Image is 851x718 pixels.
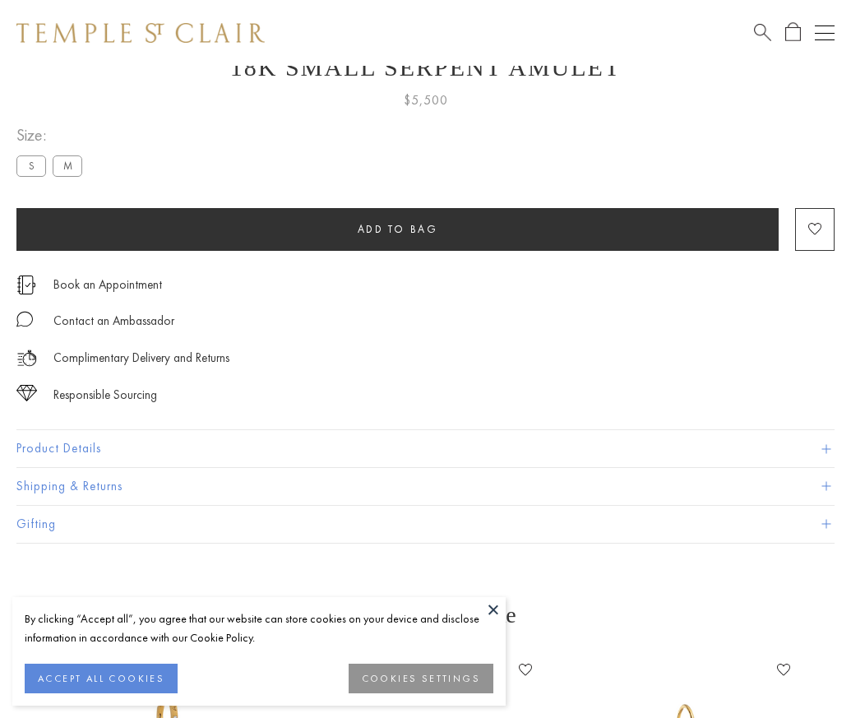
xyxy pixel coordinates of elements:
[16,430,835,467] button: Product Details
[404,90,448,111] span: $5,500
[25,609,493,647] div: By clicking “Accept all”, you agree that our website can store cookies on your device and disclos...
[53,311,174,331] div: Contact an Ambassador
[16,53,835,81] h1: 18K Small Serpent Amulet
[815,23,835,43] button: Open navigation
[53,348,229,368] p: Complimentary Delivery and Returns
[16,311,33,327] img: MessageIcon-01_2.svg
[16,23,265,43] img: Temple St. Clair
[16,348,37,368] img: icon_delivery.svg
[25,664,178,693] button: ACCEPT ALL COOKIES
[16,506,835,543] button: Gifting
[53,155,82,176] label: M
[16,208,779,251] button: Add to bag
[16,385,37,401] img: icon_sourcing.svg
[16,155,46,176] label: S
[785,22,801,43] a: Open Shopping Bag
[754,22,771,43] a: Search
[358,222,438,236] span: Add to bag
[53,276,162,294] a: Book an Appointment
[16,122,89,149] span: Size:
[53,385,157,405] div: Responsible Sourcing
[349,664,493,693] button: COOKIES SETTINGS
[16,468,835,505] button: Shipping & Returns
[16,276,36,294] img: icon_appointment.svg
